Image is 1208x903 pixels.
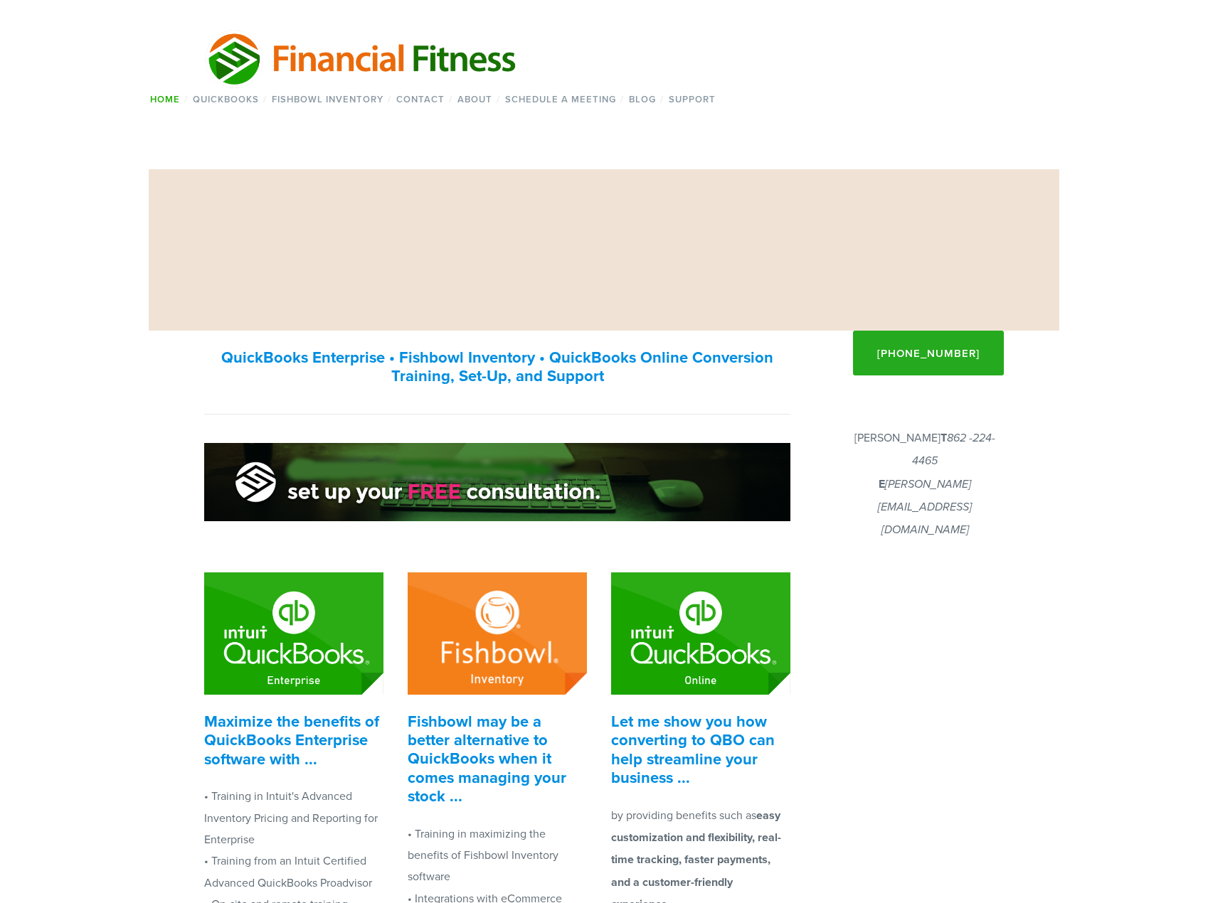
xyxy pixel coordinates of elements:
[204,443,790,522] img: Free Consultation Banner
[500,89,620,109] a: Schedule a Meeting
[204,28,519,89] img: Financial Fitness Consulting
[878,478,972,538] em: [PERSON_NAME][EMAIL_ADDRESS][DOMAIN_NAME]
[664,89,720,109] a: Support
[879,476,885,492] strong: E
[497,92,500,106] span: /
[941,429,947,446] strong: T
[624,89,660,109] a: Blog
[660,92,664,106] span: /
[408,710,571,808] strong: Fishbowl may be a better alternative to QuickBooks when it comes managing your stock ...
[620,92,624,106] span: /
[188,89,263,109] a: QuickBooks
[912,432,995,468] em: 862 -224-4465
[184,92,188,106] span: /
[846,427,1004,542] p: [PERSON_NAME]
[449,92,452,106] span: /
[388,92,391,106] span: /
[267,89,388,109] a: Fishbowl Inventory
[145,89,184,109] a: Home
[391,89,449,109] a: Contact
[452,89,497,109] a: About
[204,233,1005,267] h1: Your trusted Quickbooks, Fishbowl, and inventory expert.
[221,346,778,387] strong: QuickBooks Enterprise • Fishbowl Inventory • QuickBooks Online Conversion Training, Set-Up, and S...
[853,331,1004,375] a: [PHONE_NUMBER]
[204,710,383,770] strong: Maximize the benefits of QuickBooks Enterprise software with ...
[263,92,267,106] span: /
[611,712,790,787] h3: Let me show you how converting to QBO can help streamline your business ...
